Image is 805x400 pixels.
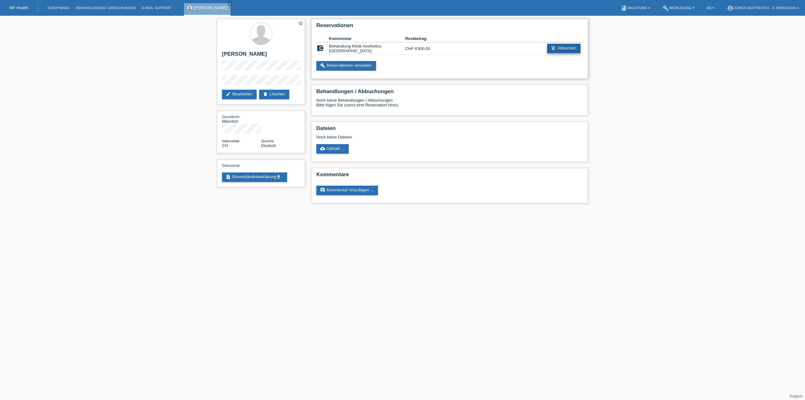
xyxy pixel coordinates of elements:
[222,51,300,60] h2: [PERSON_NAME]
[320,146,325,151] i: cloud_upload
[547,44,580,53] a: add_shopping_cartAbbuchen
[316,125,583,135] h2: Dateien
[789,394,802,398] a: Support
[320,188,325,193] i: comment
[618,6,653,10] a: bookAnleitung ▾
[621,5,627,11] i: book
[704,6,718,10] a: DE ▾
[222,114,261,124] div: Männlich
[73,6,139,10] a: Behandlungen / Abbuchungen
[405,42,443,55] td: CHF 6'900.00
[194,5,227,10] a: [PERSON_NAME]
[298,20,303,27] a: star_border
[405,35,443,42] th: Restbetrag
[316,22,583,32] h2: Reservationen
[663,5,669,11] i: build
[551,46,556,51] i: add_shopping_cart
[659,6,697,10] a: buildWerkzeuge ▾
[222,139,239,143] span: Nationalität
[263,92,268,97] i: delete
[44,6,73,10] a: Kund*innen
[329,42,405,55] td: Behandlung Klinik Aesthetics [GEOGRAPHIC_DATA]
[316,172,583,181] h2: Kommentare
[724,6,802,10] a: account_circleZürich Aesthetics - F. Ispikoudis ▾
[226,174,231,179] i: description
[222,143,228,148] span: Schweiz
[298,20,303,26] i: star_border
[316,98,583,112] div: Noch keine Behandlungen / Abbuchungen Bitte fügen Sie zuerst eine Reservation hinzu.
[222,90,257,99] a: editBearbeiten
[226,92,231,97] i: edit
[727,5,733,11] i: account_circle
[222,115,239,119] span: Geschlecht
[259,90,289,99] a: deleteLöschen
[316,88,583,98] h2: Behandlungen / Abbuchungen
[228,2,232,6] a: close
[316,44,324,52] i: account_balance_wallet
[316,135,508,139] div: Noch keine Dateien
[316,61,376,70] a: buildReservationen verwalten
[222,172,287,182] a: descriptionEinverständniserklärungget_app
[139,6,175,10] a: E-Mail Support
[316,144,349,154] a: cloud_uploadUpload ...
[261,139,274,143] span: Sprache
[329,35,405,42] th: Kommentar
[229,2,232,5] i: close
[276,174,281,179] i: get_app
[316,186,378,195] a: commentKommentar hinzufügen ...
[320,63,325,68] i: build
[9,5,28,10] a: MF Health
[261,143,276,148] span: Deutsch
[222,164,240,167] span: Dokumente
